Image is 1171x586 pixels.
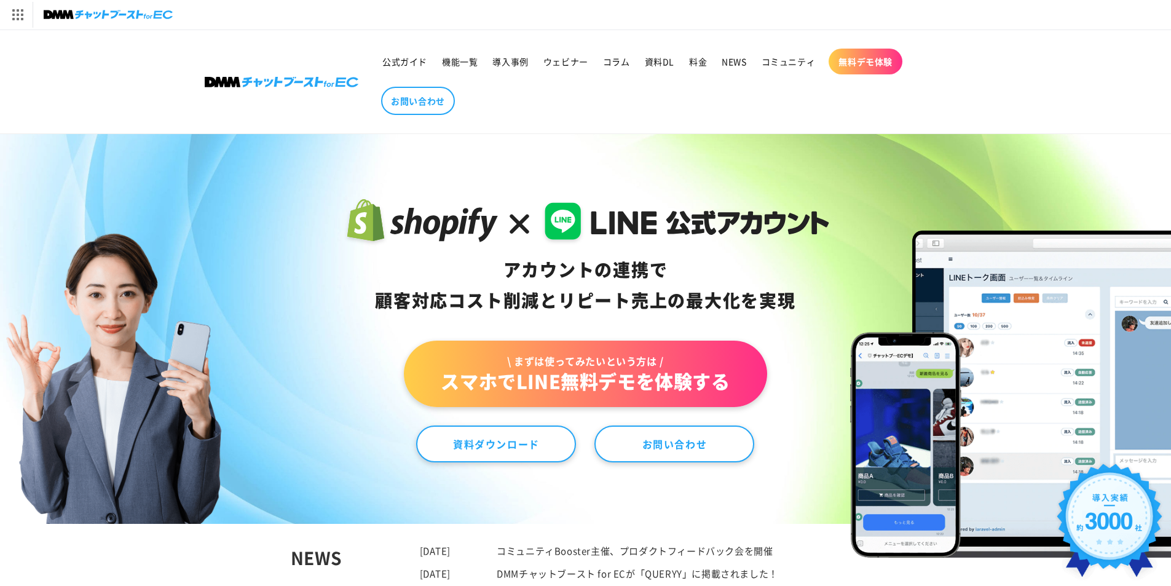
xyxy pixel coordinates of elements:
[637,49,682,74] a: 資料DL
[722,56,746,67] span: NEWS
[497,567,778,580] a: DMMチャットブースト for ECが「QUERYY」に掲載されました！
[381,87,455,115] a: お問い合わせ
[420,567,451,580] time: [DATE]
[497,544,773,557] a: コミュニティBooster主催、プロダクトフィードバック会を開催
[645,56,674,67] span: 資料DL
[536,49,596,74] a: ウェビナー
[416,426,576,462] a: 資料ダウンロード
[603,56,630,67] span: コラム
[391,95,445,106] span: お問い合わせ
[44,6,173,23] img: チャットブーストforEC
[205,77,358,87] img: 株式会社DMM Boost
[2,2,33,28] img: サービス
[485,49,535,74] a: 導入事例
[441,354,730,368] span: \ まずは使ってみたいという方は /
[594,426,754,462] a: お問い合わせ
[754,49,823,74] a: コミュニティ
[442,56,478,67] span: 機能一覧
[382,56,427,67] span: 公式ガイド
[689,56,707,67] span: 料金
[596,49,637,74] a: コラム
[375,49,435,74] a: 公式ガイド
[838,56,893,67] span: 無料デモ体験
[762,56,816,67] span: コミュニティ
[714,49,754,74] a: NEWS
[829,49,902,74] a: 無料デモ体験
[404,341,767,407] a: \ まずは使ってみたいという方は /スマホでLINE無料デモを体験する
[420,544,451,557] time: [DATE]
[543,56,588,67] span: ウェビナー
[682,49,714,74] a: 料金
[342,255,829,316] div: アカウントの連携で 顧客対応コスト削減と リピート売上の 最大化を実現
[492,56,528,67] span: 導入事例
[435,49,485,74] a: 機能一覧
